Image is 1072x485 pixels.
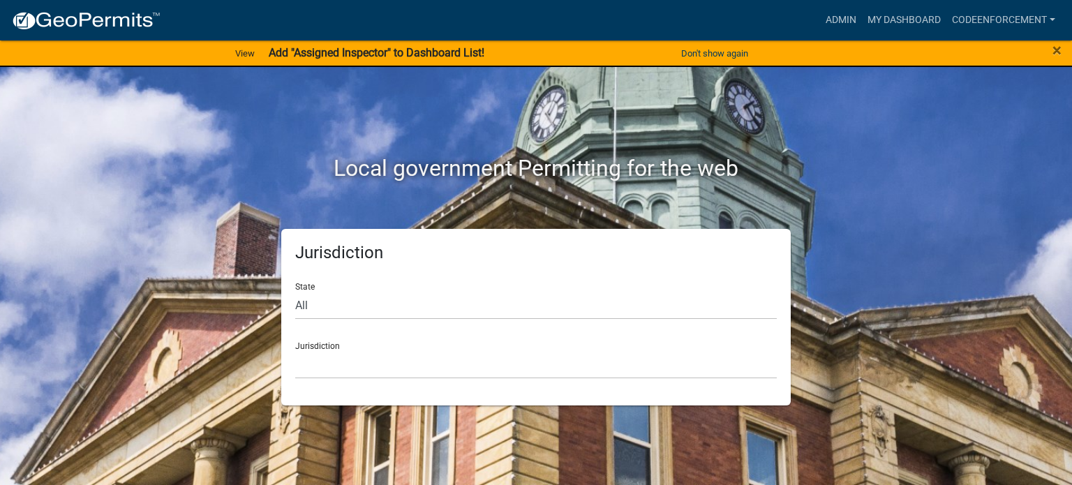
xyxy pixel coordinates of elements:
button: Don't show again [676,42,754,65]
a: codeenforcement [946,7,1061,33]
span: × [1052,40,1062,60]
h2: Local government Permitting for the web [149,155,923,181]
strong: Add "Assigned Inspector" to Dashboard List! [269,46,484,59]
a: Admin [820,7,862,33]
h5: Jurisdiction [295,243,777,263]
button: Close [1052,42,1062,59]
a: My Dashboard [862,7,946,33]
a: View [230,42,260,65]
